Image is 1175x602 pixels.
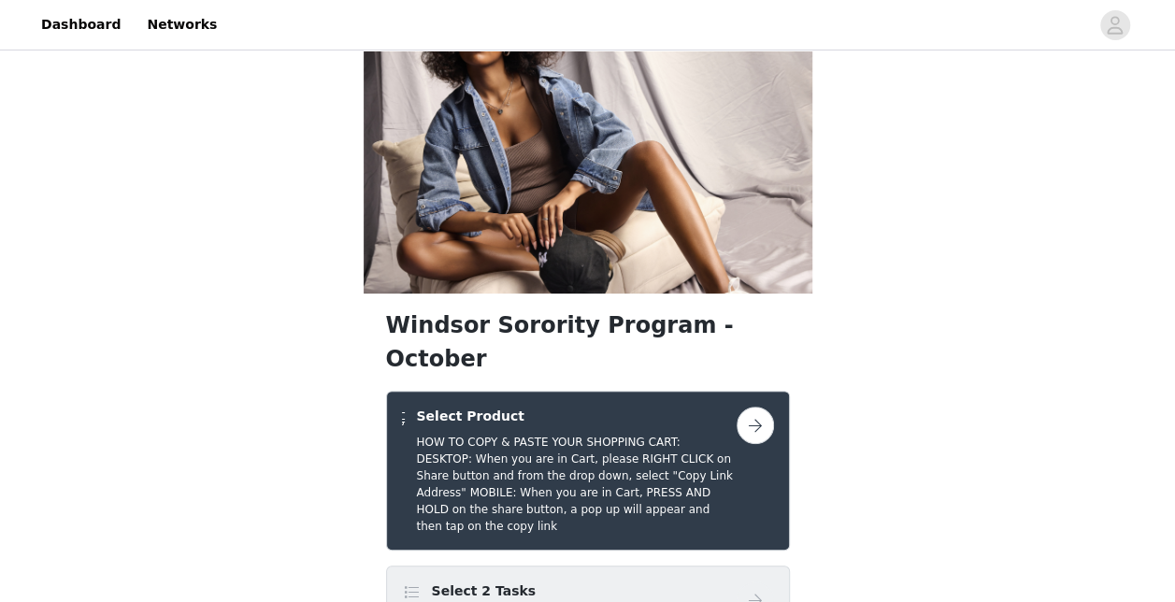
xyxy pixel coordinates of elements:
h4: Select 2 Tasks [432,581,537,601]
h1: Windsor Sorority Program - October [386,308,790,376]
div: Select Product [386,391,790,551]
a: Dashboard [30,4,132,46]
div: avatar [1106,10,1124,40]
h4: Select Product [416,407,736,426]
a: Networks [136,4,228,46]
h5: HOW TO COPY & PASTE YOUR SHOPPING CART: DESKTOP: When you are in Cart, please RIGHT CLICK on Shar... [416,434,736,535]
